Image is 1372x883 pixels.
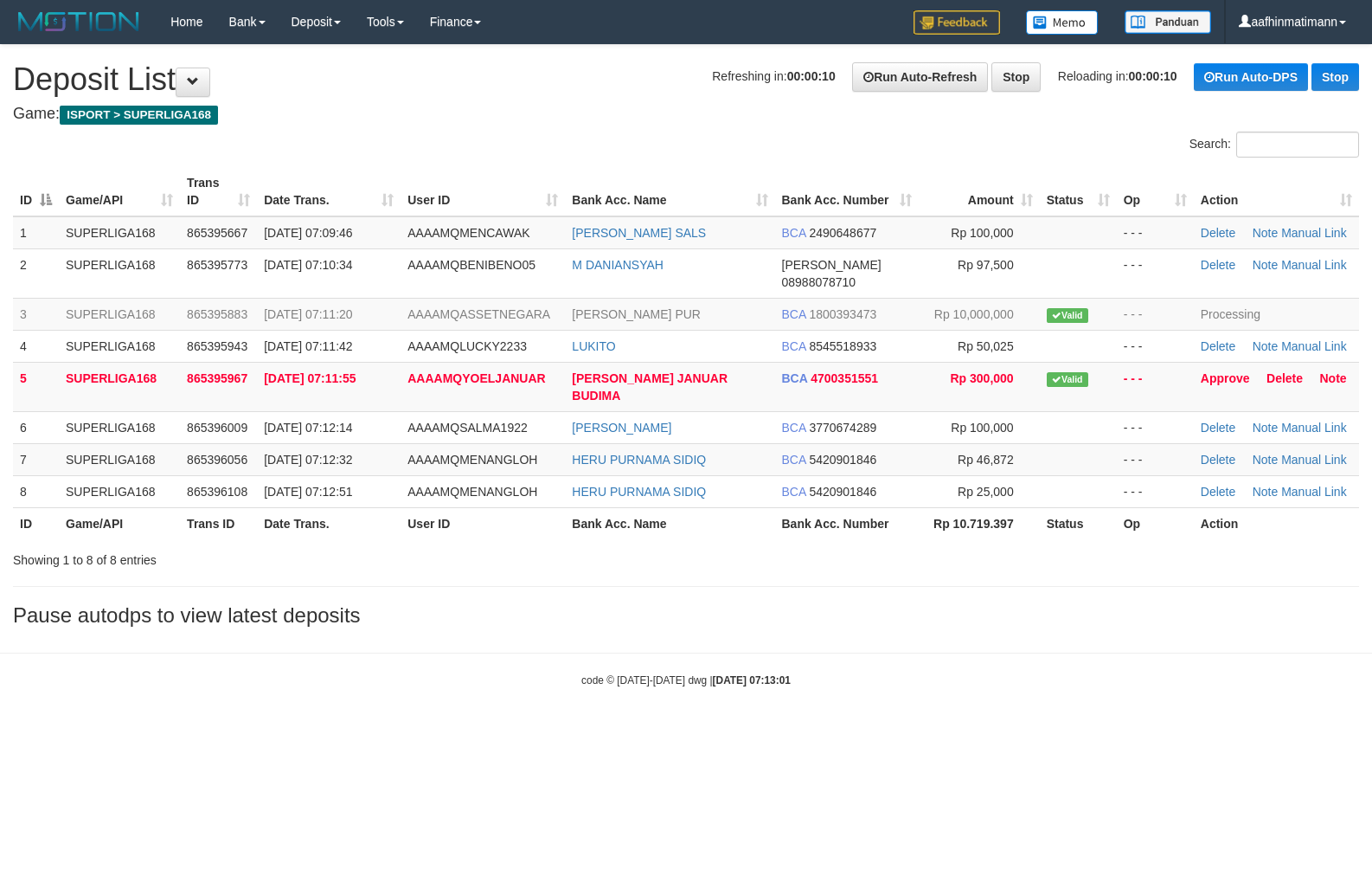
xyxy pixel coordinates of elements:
[782,453,806,467] span: BCA
[852,62,988,92] a: Run Auto-Refresh
[59,167,180,216] th: Game/API: activate to sort column ascending
[407,485,537,499] span: AAAAMQMENANGLOH
[59,248,180,298] td: SUPERLIGA168
[1281,485,1347,499] a: Manual Link
[811,371,878,385] span: Copy 4700351551 to clipboard
[782,339,806,353] span: BCA
[572,485,706,499] a: HERU PURNAMA SIDIQ
[257,167,401,216] th: Date Trans.: activate to sort column ascending
[1129,69,1177,83] strong: 00:00:10
[1201,421,1235,435] a: Delete
[401,167,565,216] th: User ID: activate to sort column ascending
[1189,132,1359,158] label: Search:
[1194,63,1308,91] a: Run Auto-DPS
[958,339,1014,353] span: Rp 50,025
[1266,371,1303,385] a: Delete
[1201,485,1235,499] a: Delete
[775,507,919,539] th: Bank Acc. Number
[958,258,1014,272] span: Rp 97,500
[407,226,529,240] span: AAAAMQMENCAWAK
[13,475,59,507] td: 8
[1117,507,1194,539] th: Op
[919,507,1040,539] th: Rp 10.719.397
[991,62,1041,92] a: Stop
[1117,411,1194,443] td: - - -
[809,453,876,467] span: Copy 5420901846 to clipboard
[1117,330,1194,362] td: - - -
[1194,507,1359,539] th: Action
[782,226,806,240] span: BCA
[1117,443,1194,475] td: - - -
[951,371,1014,385] span: Rp 300,000
[1117,362,1194,411] td: - - -
[264,307,352,321] span: [DATE] 07:11:20
[257,507,401,539] th: Date Trans.
[1281,421,1347,435] a: Manual Link
[782,421,806,435] span: BCA
[1201,339,1235,353] a: Delete
[1047,372,1088,387] span: Valid transaction
[264,371,356,385] span: [DATE] 07:11:55
[13,248,59,298] td: 2
[1253,258,1279,272] a: Note
[572,339,615,353] a: LUKITO
[1253,421,1279,435] a: Note
[187,307,247,321] span: 865395883
[1117,475,1194,507] td: - - -
[407,307,550,321] span: AAAAMQASSETNEGARA
[1026,10,1099,35] img: Button%20Memo.svg
[775,167,919,216] th: Bank Acc. Number: activate to sort column ascending
[407,371,545,385] span: AAAAMQYOELJANUAR
[958,485,1014,499] span: Rp 25,000
[572,258,664,272] a: M DANIANSYAH
[13,216,59,249] td: 1
[407,339,527,353] span: AAAAMQLUCKY2233
[13,443,59,475] td: 7
[1117,298,1194,330] td: - - -
[1253,339,1279,353] a: Note
[1253,485,1279,499] a: Note
[180,167,257,216] th: Trans ID: activate to sort column ascending
[565,167,774,216] th: Bank Acc. Name: activate to sort column ascending
[1281,453,1347,467] a: Manual Link
[1281,226,1347,240] a: Manual Link
[13,298,59,330] td: 3
[59,475,180,507] td: SUPERLIGA168
[13,106,1359,123] h4: Game:
[572,226,706,240] a: [PERSON_NAME] SALS
[809,226,876,240] span: Copy 2490648677 to clipboard
[1040,507,1117,539] th: Status
[13,62,1359,97] h1: Deposit List
[572,371,728,403] a: [PERSON_NAME] JANUAR BUDIMA
[712,69,835,83] span: Refreshing in:
[958,453,1014,467] span: Rp 46,872
[264,485,352,499] span: [DATE] 07:12:51
[1117,216,1194,249] td: - - -
[1117,167,1194,216] th: Op: activate to sort column ascending
[809,485,876,499] span: Copy 5420901846 to clipboard
[187,339,247,353] span: 865395943
[187,371,247,385] span: 865395967
[1194,167,1359,216] th: Action: activate to sort column ascending
[782,258,882,272] span: [PERSON_NAME]
[59,330,180,362] td: SUPERLIGA168
[1117,248,1194,298] td: - - -
[1040,167,1117,216] th: Status: activate to sort column ascending
[187,226,247,240] span: 865395667
[713,674,791,686] strong: [DATE] 07:13:01
[401,507,565,539] th: User ID
[1253,453,1279,467] a: Note
[782,307,806,321] span: BCA
[1058,69,1177,83] span: Reloading in:
[919,167,1040,216] th: Amount: activate to sort column ascending
[914,10,1000,35] img: Feedback.jpg
[264,226,352,240] span: [DATE] 07:09:46
[782,485,806,499] span: BCA
[407,421,528,435] span: AAAAMQSALMA1922
[565,507,774,539] th: Bank Acc. Name
[1201,371,1250,385] a: Approve
[1201,258,1235,272] a: Delete
[1047,308,1088,323] span: Valid transaction
[13,507,59,539] th: ID
[59,298,180,330] td: SUPERLIGA168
